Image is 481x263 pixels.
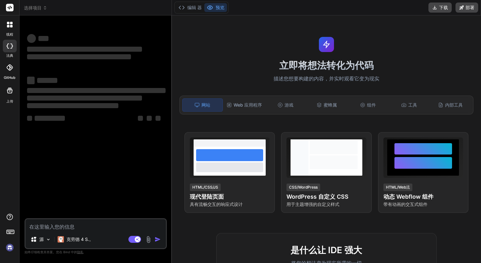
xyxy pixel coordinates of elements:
[155,236,161,243] img: 图标
[383,192,463,201] h4: 动态 Webflow 组件
[147,116,152,121] span: ‌
[37,78,57,83] span: ‌
[176,3,204,12] button: 编辑 器
[383,201,463,207] p: 带有动画的交互式组件
[286,184,320,191] div: CSS/WordPress
[216,4,224,11] font: 预览
[187,4,202,11] font: 编辑 器
[6,32,13,37] label: 线程
[428,3,452,13] button: 下载
[456,3,478,13] button: 部署
[27,34,36,43] span: ‌
[176,60,477,71] h1: 立即将想法转化为代码
[27,103,118,108] span: ‌
[66,237,93,242] font: 克劳德 4 S.。
[27,96,142,101] span: ‌
[27,116,32,121] span: ‌
[204,3,227,12] button: 预览
[156,116,161,121] span: ‌
[234,102,262,108] font: Web 应用程序
[190,192,269,201] h4: 现代登陆页面
[24,5,42,11] font: 选择项目
[6,53,13,58] label: 法典
[77,250,83,254] span: 隐私
[190,201,269,207] p: 具有流畅交互的响应式设计
[39,236,44,243] p: 源
[4,242,15,253] img: 登录
[27,77,35,84] span: ‌
[27,88,166,93] span: ‌
[286,192,366,201] h4: WordPress 自定义 CSS
[58,236,64,243] img: 克劳德 4 十四行诗
[176,75,477,83] p: 描述您想要构建的内容，并实时观看它变为现实
[6,99,13,104] label: 上传
[145,236,152,243] img: 附件
[286,201,366,207] p: 用于主题增强的自定义样式
[27,54,131,59] span: ‌
[408,102,417,108] font: 工具
[367,102,376,108] font: 组件
[227,243,426,257] h2: 是什么让 IDE 强大
[439,4,448,11] font: 下载
[138,116,143,121] span: ‌
[35,116,65,121] span: ‌
[201,102,210,108] font: 网站
[27,47,142,52] span: ‌
[46,237,51,242] img: 选择模型
[445,102,463,108] font: 内部工具
[466,4,474,11] font: 部署
[25,249,167,255] p: 始终仔细检查其答案。您在 Bind 中的
[4,75,15,80] label: GitHub
[38,36,48,41] span: ‌
[190,184,221,191] div: HTML/CSS/JS
[285,102,293,108] font: 游戏
[324,102,337,108] font: 蜜蜂属
[383,184,412,191] div: HTML/Web流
